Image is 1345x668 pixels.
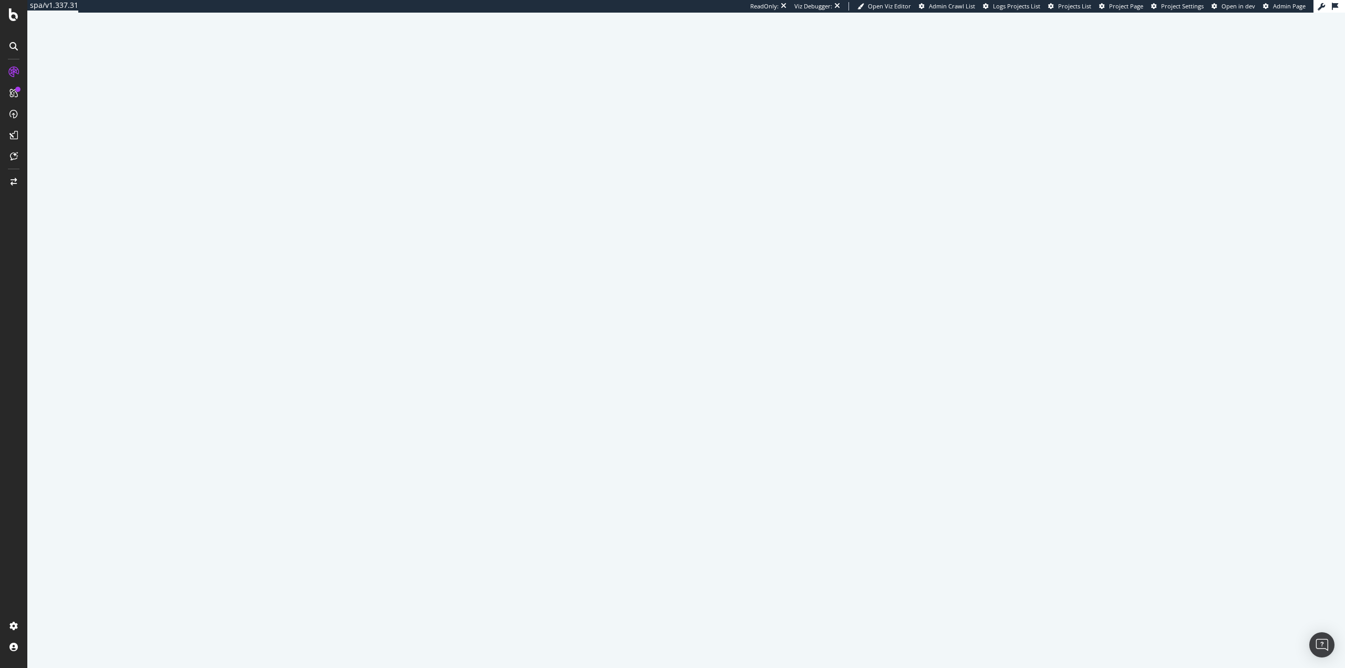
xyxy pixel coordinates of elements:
a: Project Settings [1151,2,1204,11]
span: Project Settings [1161,2,1204,10]
span: Admin Crawl List [929,2,975,10]
div: Viz Debugger: [794,2,832,11]
a: Logs Projects List [983,2,1040,11]
span: Project Page [1109,2,1143,10]
a: Open in dev [1212,2,1255,11]
a: Project Page [1099,2,1143,11]
a: Admin Page [1263,2,1306,11]
span: Admin Page [1273,2,1306,10]
span: Projects List [1058,2,1091,10]
a: Open Viz Editor [857,2,911,11]
a: Admin Crawl List [919,2,975,11]
div: ReadOnly: [750,2,779,11]
a: Projects List [1048,2,1091,11]
span: Open Viz Editor [868,2,911,10]
div: Open Intercom Messenger [1309,632,1334,657]
span: Open in dev [1222,2,1255,10]
span: Logs Projects List [993,2,1040,10]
